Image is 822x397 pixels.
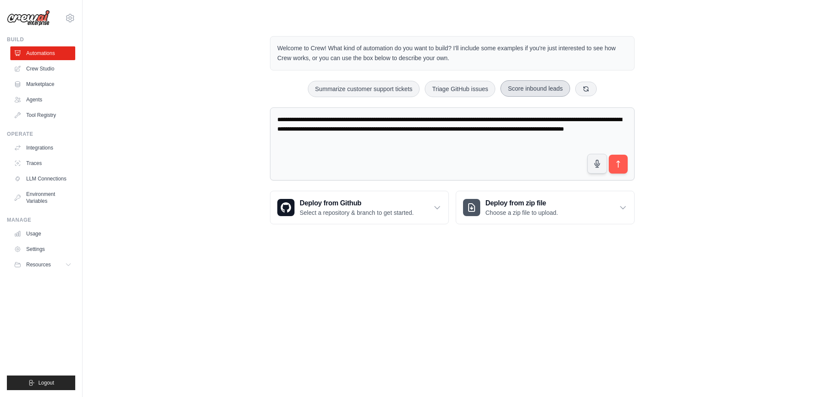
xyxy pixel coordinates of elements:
div: Build [7,36,75,43]
a: Automations [10,46,75,60]
p: Select a repository & branch to get started. [300,208,414,217]
a: Agents [10,93,75,107]
p: Welcome to Crew! What kind of automation do you want to build? I'll include some examples if you'... [277,43,627,63]
iframe: Chat Widget [779,356,822,397]
a: Settings [10,242,75,256]
h3: Deploy from zip file [485,198,558,208]
a: Tool Registry [10,108,75,122]
button: Score inbound leads [500,80,570,97]
img: Logo [7,10,50,26]
a: LLM Connections [10,172,75,186]
button: Resources [10,258,75,272]
p: Choose a zip file to upload. [485,208,558,217]
a: Integrations [10,141,75,155]
div: Operate [7,131,75,137]
button: Logout [7,376,75,390]
button: Triage GitHub issues [425,81,495,97]
a: Usage [10,227,75,241]
a: Environment Variables [10,187,75,208]
button: Summarize customer support tickets [308,81,420,97]
a: Traces [10,156,75,170]
div: Manage [7,217,75,223]
span: Resources [26,261,51,268]
span: Logout [38,379,54,386]
a: Crew Studio [10,62,75,76]
h3: Deploy from Github [300,198,414,208]
a: Marketplace [10,77,75,91]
